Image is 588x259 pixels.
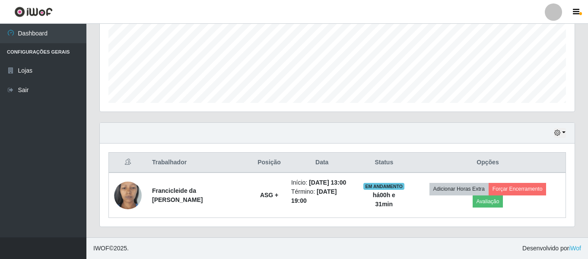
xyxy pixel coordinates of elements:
th: Opções [410,153,566,173]
th: Status [358,153,410,173]
span: © 2025 . [93,244,129,253]
strong: há 00 h e 31 min [373,192,395,208]
span: Desenvolvido por [522,244,581,253]
th: Data [286,153,358,173]
span: IWOF [93,245,109,252]
span: EM ANDAMENTO [363,183,404,190]
strong: ASG + [260,192,278,198]
a: iWof [569,245,581,252]
th: Posição [252,153,286,173]
th: Trabalhador [147,153,252,173]
strong: Francicleide da [PERSON_NAME] [152,187,203,203]
img: CoreUI Logo [14,6,53,17]
time: [DATE] 13:00 [309,179,346,186]
button: Forçar Encerramento [489,183,547,195]
li: Término: [291,187,353,205]
img: 1755264806909.jpeg [114,164,142,226]
li: Início: [291,178,353,187]
button: Adicionar Horas Extra [429,183,489,195]
button: Avaliação [473,195,503,208]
